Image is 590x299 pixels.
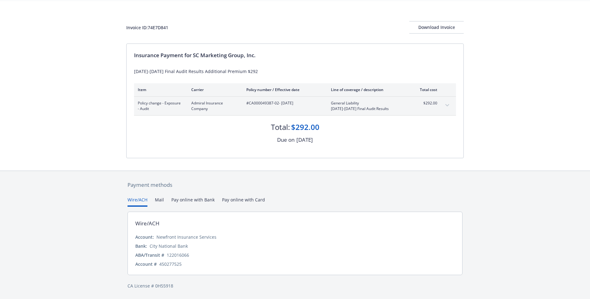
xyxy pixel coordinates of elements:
div: Invoice ID: 74E7D841 [126,24,168,31]
div: Wire/ACH [135,219,160,228]
div: Policy change - Exposure - AuditAdmiral Insurance Company#CA000049387-02- [DATE]General Liability... [134,97,456,115]
div: Payment methods [128,181,462,189]
span: #CA000049387-02 - [DATE] [246,100,321,106]
button: Mail [155,196,164,207]
div: Account # [135,261,157,267]
button: expand content [442,100,452,110]
div: $292.00 [291,122,319,132]
span: [DATE]-[DATE] Final Audit Results [331,106,404,112]
span: $292.00 [414,100,437,106]
span: Admiral Insurance Company [191,100,236,112]
div: Total cost [414,87,437,92]
span: Policy change - Exposure - Audit [138,100,181,112]
div: Newfront Insurance Services [156,234,216,240]
div: [DATE]-[DATE] Final Audit Results Additional Premium $292 [134,68,456,75]
button: Pay online with Card [222,196,265,207]
div: [DATE] [296,136,313,144]
button: Wire/ACH [128,196,147,207]
div: Download Invoice [409,21,464,33]
div: Carrier [191,87,236,92]
div: 450277525 [159,261,182,267]
button: Download Invoice [409,21,464,34]
div: Account: [135,234,154,240]
div: City National Bank [150,243,188,249]
div: Line of coverage / description [331,87,404,92]
div: Total: [271,122,290,132]
div: 122016066 [167,252,189,258]
div: Policy number / Effective date [246,87,321,92]
div: Item [138,87,181,92]
div: ABA/Transit # [135,252,164,258]
div: Bank: [135,243,147,249]
span: General Liability [331,100,404,106]
button: Pay online with Bank [171,196,215,207]
div: Insurance Payment for SC Marketing Group, Inc. [134,51,456,59]
div: Due on [277,136,295,144]
span: General Liability[DATE]-[DATE] Final Audit Results [331,100,404,112]
div: CA License # 0H55918 [128,283,462,289]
